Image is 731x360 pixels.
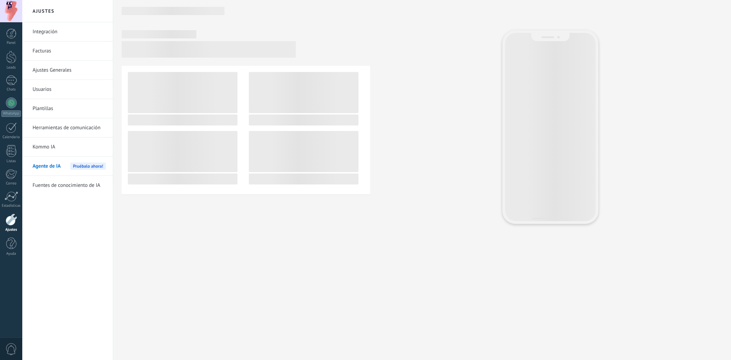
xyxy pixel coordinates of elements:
[22,137,113,157] li: Kommo IA
[1,87,21,92] div: Chats
[33,22,106,41] a: Integración
[33,137,106,157] a: Kommo IA
[22,41,113,61] li: Facturas
[22,61,113,80] li: Ajustes Generales
[22,80,113,99] li: Usuarios
[33,118,106,137] a: Herramientas de comunicación
[1,228,21,232] div: Ajustes
[1,135,21,140] div: Calendario
[1,41,21,45] div: Panel
[33,80,106,99] a: Usuarios
[33,41,106,61] a: Facturas
[33,99,106,118] a: Plantillas
[33,61,106,80] a: Ajustes Generales
[22,118,113,137] li: Herramientas de comunicación
[70,163,106,170] span: Pruébalo ahora!
[1,252,21,256] div: Ayuda
[22,176,113,195] li: Fuentes de conocimiento de IA
[22,157,113,176] li: Agente de IA
[1,181,21,186] div: Correo
[22,22,113,41] li: Integración
[1,65,21,70] div: Leads
[33,157,61,176] span: Agente de IA
[1,159,21,164] div: Listas
[33,157,106,176] a: Agente de IA Pruébalo ahora!
[1,204,21,208] div: Estadísticas
[22,99,113,118] li: Plantillas
[1,110,21,117] div: WhatsApp
[33,176,106,195] a: Fuentes de conocimiento de IA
